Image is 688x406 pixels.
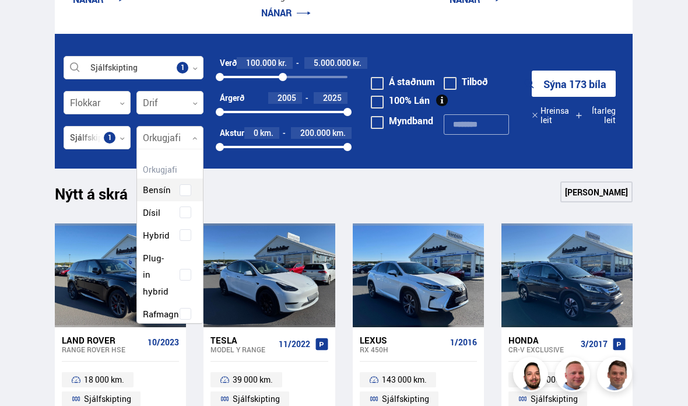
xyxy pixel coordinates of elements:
span: 1/2016 [450,338,477,347]
span: 18 000 km. [84,373,124,387]
span: Plug-in hybrid [143,250,171,300]
span: Hybrid [143,227,170,244]
div: Lexus [360,335,445,345]
span: kr. [353,58,361,68]
span: 39 000 km. [233,373,273,387]
button: Hreinsa leit [532,102,575,128]
span: Sjálfskipting [382,392,429,406]
span: 2005 [278,92,296,103]
div: Árgerð [220,93,244,103]
label: 100% Lán [371,96,430,105]
span: kr. [278,58,287,68]
span: 0 [254,127,258,138]
span: Sjálfskipting [233,392,280,406]
div: Verð [220,58,237,68]
span: 100.000 [246,57,276,68]
div: Akstur [220,128,244,138]
a: NÁNAR [261,6,311,19]
span: Dísil [143,204,160,221]
button: Opna LiveChat spjallviðmót [9,5,44,40]
div: RX 450H [360,345,445,353]
span: km. [332,128,346,138]
span: 11/2022 [279,339,310,349]
button: Sýna 173 bíla [532,71,616,97]
img: siFngHWaQ9KaOqBr.png [557,359,592,394]
span: 3/2017 [581,339,608,349]
span: km. [260,128,273,138]
span: 2025 [323,92,342,103]
label: Myndband [371,116,433,125]
div: Land Rover [62,335,143,345]
button: Ítarleg leit [575,102,616,128]
label: Á staðnum [371,77,435,86]
span: Sjálfskipting [84,392,131,406]
span: 10/2023 [148,338,179,347]
span: Rafmagn [143,306,179,323]
div: Tesla [210,335,273,345]
span: Sjálfskipting [531,392,578,406]
div: Range Rover HSE [62,345,143,353]
span: 200.000 [300,127,331,138]
div: CR-V EXCLUSIVE [508,345,576,353]
span: Bensín [143,181,171,198]
span: 5.000.000 [314,57,351,68]
div: Model Y RANGE [210,345,273,353]
label: Tilboð [444,77,488,86]
div: Honda [508,335,576,345]
a: [PERSON_NAME] [560,181,633,202]
span: 143 000 km. [382,373,427,387]
img: nhp88E3Fdnt1Opn2.png [515,359,550,394]
h1: Nýtt á skrá [55,185,148,209]
img: FbJEzSuNWCJXmdc-.webp [599,359,634,394]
